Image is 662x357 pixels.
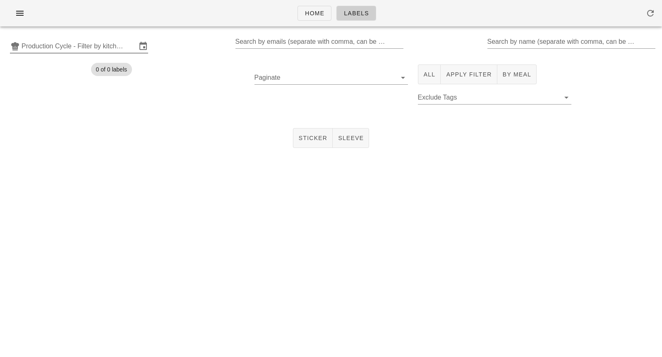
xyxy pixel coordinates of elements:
button: Sticker [293,128,333,148]
span: Apply Filter [446,71,492,78]
span: Sticker [298,135,328,141]
div: Paginate [254,71,408,84]
span: By Meal [502,71,531,78]
span: All [423,71,436,78]
a: Labels [336,6,376,21]
button: Apply Filter [441,64,497,84]
button: By Meal [497,64,537,84]
span: 0 of 0 labels [96,63,127,76]
span: Labels [343,10,369,17]
button: All [418,64,441,84]
a: Home [297,6,331,21]
span: Home [305,10,324,17]
span: Sleeve [338,135,364,141]
div: Exclude Tags [418,91,571,104]
button: Sleeve [333,128,369,148]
